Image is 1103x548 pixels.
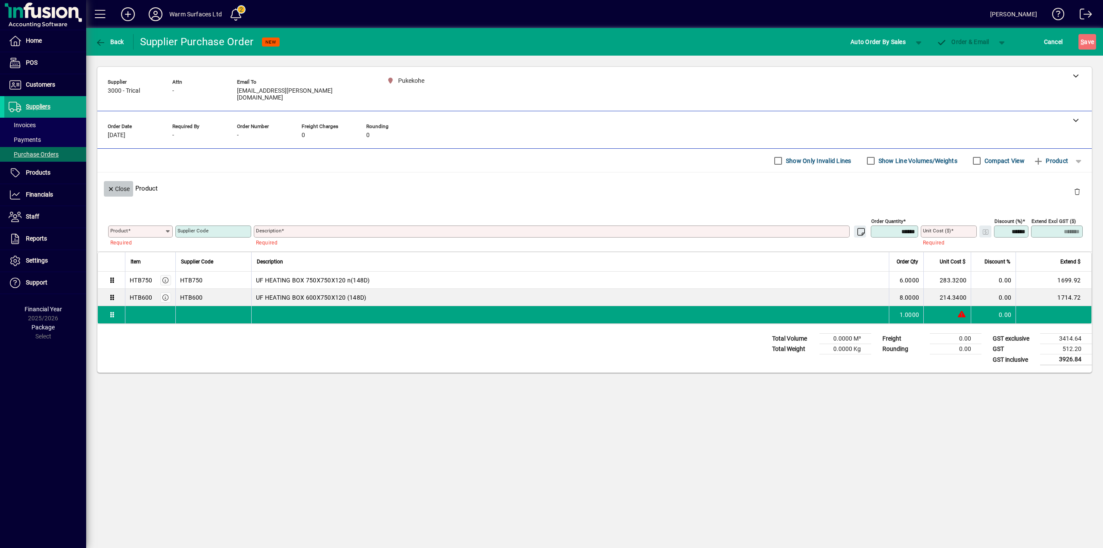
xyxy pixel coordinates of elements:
[1031,218,1076,224] mat-label: Extend excl GST ($)
[878,334,930,344] td: Freight
[130,293,153,302] div: HTB600
[971,272,1016,289] td: 0.00
[923,289,971,306] td: 214.3400
[172,132,174,139] span: -
[86,34,134,50] app-page-header-button: Back
[1040,334,1092,344] td: 3414.64
[937,38,989,45] span: Order & Email
[9,136,41,143] span: Payments
[1042,34,1065,50] button: Cancel
[4,250,86,272] a: Settings
[923,238,970,247] mat-error: Required
[889,306,923,323] td: 1.0000
[26,81,55,88] span: Customers
[1078,34,1096,50] button: Save
[784,157,851,165] label: Show Only Invalid Lines
[26,59,37,66] span: POS
[9,151,59,158] span: Purchase Orders
[102,185,135,192] app-page-header-button: Close
[256,238,861,247] mat-error: Required
[897,257,918,266] span: Order Qty
[4,132,86,147] a: Payments
[4,184,86,206] a: Financials
[1073,2,1092,30] a: Logout
[877,157,957,165] label: Show Line Volumes/Weights
[26,169,50,176] span: Products
[131,257,141,266] span: Item
[26,257,48,264] span: Settings
[26,103,50,110] span: Suppliers
[95,38,124,45] span: Back
[4,272,86,294] a: Support
[110,238,166,247] mat-error: Required
[1040,344,1092,354] td: 512.20
[1044,35,1063,49] span: Cancel
[108,132,125,139] span: [DATE]
[988,334,1040,344] td: GST exclusive
[4,228,86,250] a: Reports
[97,172,1092,204] div: Product
[366,132,370,139] span: 0
[256,276,370,285] span: UF HEATING BOX 750X750X120 n(148D)
[256,293,366,302] span: UF HEATING BOX 600X750X120 (148D)
[930,334,981,344] td: 0.00
[9,122,36,128] span: Invoices
[985,257,1010,266] span: Discount %
[237,132,239,139] span: -
[4,30,86,52] a: Home
[1060,257,1081,266] span: Extend $
[1081,35,1094,49] span: ave
[175,272,251,289] td: HTB750
[257,257,283,266] span: Description
[108,88,140,94] span: 3000 - Trical
[4,74,86,96] a: Customers
[923,272,971,289] td: 283.3200
[178,228,209,234] mat-label: Supplier Code
[851,35,906,49] span: Auto Order By Sales
[988,344,1040,354] td: GST
[889,289,923,306] td: 8.0000
[846,34,910,50] button: Auto Order By Sales
[181,257,213,266] span: Supplier Code
[4,206,86,228] a: Staff
[990,7,1037,21] div: [PERSON_NAME]
[1040,354,1092,365] td: 3926.84
[26,191,53,198] span: Financials
[104,181,133,197] button: Close
[871,218,903,224] mat-label: Order Quantity
[172,88,174,94] span: -
[983,157,1025,165] label: Compact View
[110,228,128,234] mat-label: Product
[819,344,871,354] td: 0.0000 Kg
[142,6,169,22] button: Profile
[971,306,1016,323] td: 0.00
[26,279,47,286] span: Support
[107,182,130,196] span: Close
[31,324,55,331] span: Package
[93,34,126,50] button: Back
[25,306,62,313] span: Financial Year
[302,132,305,139] span: 0
[1067,188,1087,195] app-page-header-button: Delete
[237,88,366,101] span: [EMAIL_ADDRESS][PERSON_NAME][DOMAIN_NAME]
[988,354,1040,365] td: GST inclusive
[889,272,923,289] td: 6.0000
[994,218,1022,224] mat-label: Discount (%)
[26,37,42,44] span: Home
[878,344,930,354] td: Rounding
[26,235,47,242] span: Reports
[265,39,276,45] span: NEW
[940,257,966,266] span: Unit Cost $
[4,52,86,74] a: POS
[114,6,142,22] button: Add
[26,213,39,220] span: Staff
[130,276,153,285] div: HTB750
[175,289,251,306] td: HTB600
[1016,272,1091,289] td: 1699.92
[768,334,819,344] td: Total Volume
[4,118,86,132] a: Invoices
[1046,2,1065,30] a: Knowledge Base
[923,228,951,234] mat-label: Unit Cost ($)
[4,162,86,184] a: Products
[768,344,819,354] td: Total Weight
